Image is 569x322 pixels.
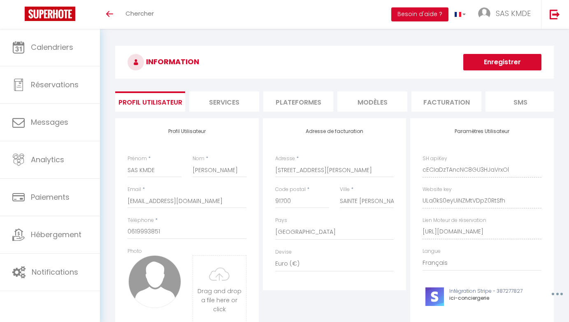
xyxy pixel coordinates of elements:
label: Website key [423,186,452,194]
li: Services [189,91,259,112]
img: avatar.png [128,255,181,308]
button: Enregistrer [463,54,541,70]
span: ici-conciergerie [449,294,489,301]
span: Analytics [31,154,64,165]
label: Photo [128,247,142,255]
span: SAS KMDE [496,8,531,19]
li: SMS [485,91,555,112]
li: MODÈLES [337,91,407,112]
img: Super Booking [25,7,75,21]
img: stripe-logo.jpeg [425,287,444,306]
label: Prénom [128,155,147,163]
img: ... [478,7,490,20]
label: Adresse [275,155,295,163]
h4: Paramètres Utilisateur [423,128,541,134]
p: Intégration Stripe - 387277827 [449,287,533,295]
h3: INFORMATION [115,46,554,79]
label: Nom [193,155,204,163]
label: Pays [275,217,287,224]
span: Messages [31,117,68,127]
label: Devise [275,248,292,256]
label: Langue [423,247,441,255]
label: Email [128,186,141,194]
span: Chercher [125,9,154,18]
h4: Adresse de facturation [275,128,394,134]
button: Besoin d'aide ? [391,7,448,21]
span: Calendriers [31,42,73,52]
img: logout [550,9,560,19]
label: Code postal [275,186,306,194]
label: SH apiKey [423,155,447,163]
li: Plateformes [263,91,333,112]
span: Hébergement [31,229,81,240]
label: Téléphone [128,217,154,224]
h4: Profil Utilisateur [128,128,246,134]
span: Paiements [31,192,70,202]
span: Notifications [32,267,78,277]
li: Profil Utilisateur [115,91,185,112]
span: Réservations [31,79,79,90]
li: Facturation [411,91,481,112]
label: Ville [340,186,350,194]
label: Lien Moteur de réservation [423,217,486,224]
